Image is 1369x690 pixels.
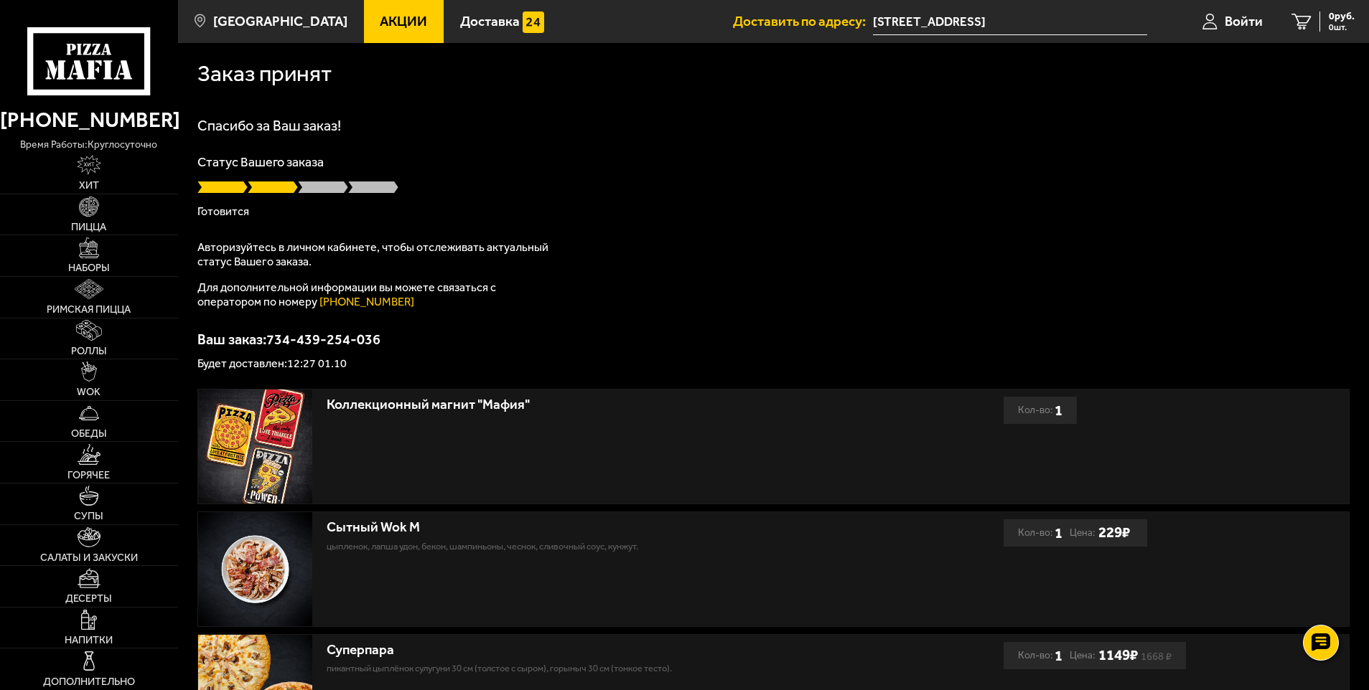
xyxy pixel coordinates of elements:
[68,263,110,273] span: Наборы
[197,118,1350,133] h1: Спасибо за Ваш заказ!
[1018,397,1062,424] div: Кол-во:
[327,397,866,413] div: Коллекционный магнит "Мафия"
[1055,397,1062,424] b: 1
[47,305,131,315] span: Римская пицца
[1018,519,1062,547] div: Кол-во:
[197,280,556,309] p: Для дополнительной информации вы можете связаться с оператором по номеру
[1098,646,1138,664] b: 1149 ₽
[1055,642,1062,669] b: 1
[1329,11,1355,22] span: 0 руб.
[1141,653,1172,660] s: 1668 ₽
[71,429,107,439] span: Обеды
[197,240,556,269] p: Авторизуйтесь в личном кабинете, чтобы отслеживать актуальный статус Вашего заказа.
[79,181,99,191] span: Хит
[65,594,112,604] span: Десерты
[197,156,1350,169] p: Статус Вашего заказа
[74,511,103,521] span: Супы
[65,635,113,646] span: Напитки
[71,222,106,232] span: Пицца
[197,62,332,85] h1: Заказ принят
[733,14,873,28] span: Доставить по адресу:
[40,553,138,563] span: Салаты и закуски
[43,677,135,687] span: Дополнительно
[460,14,520,28] span: Доставка
[197,358,1350,369] p: Будет доставлен: 12:27 01.10
[67,471,110,481] span: Горячее
[873,9,1146,35] input: Ваш адрес доставки
[197,206,1350,217] p: Готовится
[1055,519,1062,547] b: 1
[213,14,347,28] span: [GEOGRAPHIC_DATA]
[1329,23,1355,32] span: 0 шт.
[1018,642,1062,669] div: Кол-во:
[77,387,101,397] span: WOK
[1225,14,1263,28] span: Войти
[327,661,866,676] p: Пикантный цыплёнок сулугуни 30 см (толстое с сыром), Горыныч 30 см (тонкое тесто).
[1070,519,1095,547] span: Цена:
[327,642,866,658] div: Суперпара
[197,332,1350,346] p: Ваш заказ: 734-439-254-036
[523,11,544,33] img: 15daf4d41897b9f0e9f617042186c801.svg
[380,14,427,28] span: Акции
[1098,524,1130,542] b: 229 ₽
[71,346,107,356] span: Роллы
[327,539,866,554] p: цыпленок, лапша удон, бекон, шампиньоны, чеснок, сливочный соус, кунжут.
[327,519,866,536] div: Сытный Wok M
[319,295,414,308] a: [PHONE_NUMBER]
[873,9,1146,35] span: Россия, Санкт-Петербург, Пулковское шоссе, 36к3
[1070,642,1095,669] span: Цена:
